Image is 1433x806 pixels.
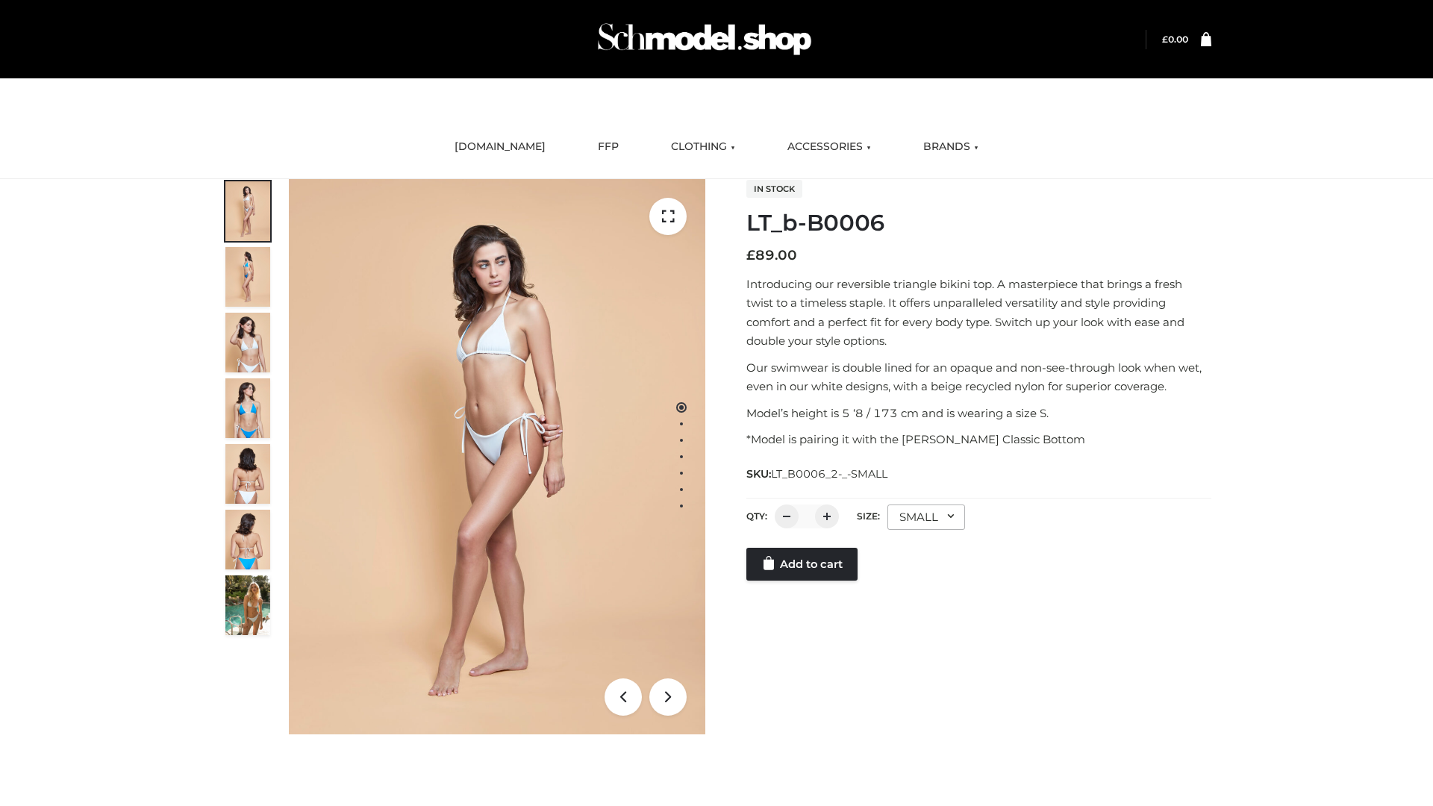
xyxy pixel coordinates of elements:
a: FFP [587,131,630,163]
span: LT_B0006_2-_-SMALL [771,467,887,481]
img: ArielClassicBikiniTop_CloudNine_AzureSky_OW114ECO_3-scaled.jpg [225,313,270,372]
span: SKU: [746,465,889,483]
span: £ [1162,34,1168,45]
a: Add to cart [746,548,858,581]
label: QTY: [746,510,767,522]
label: Size: [857,510,880,522]
img: ArielClassicBikiniTop_CloudNine_AzureSky_OW114ECO_2-scaled.jpg [225,247,270,307]
a: CLOTHING [660,131,746,163]
a: BRANDS [912,131,990,163]
img: ArielClassicBikiniTop_CloudNine_AzureSky_OW114ECO_7-scaled.jpg [225,444,270,504]
a: £0.00 [1162,34,1188,45]
a: ACCESSORIES [776,131,882,163]
p: Introducing our reversible triangle bikini top. A masterpiece that brings a fresh twist to a time... [746,275,1211,351]
p: *Model is pairing it with the [PERSON_NAME] Classic Bottom [746,430,1211,449]
img: ArielClassicBikiniTop_CloudNine_AzureSky_OW114ECO_4-scaled.jpg [225,378,270,438]
h1: LT_b-B0006 [746,210,1211,237]
span: £ [746,247,755,263]
img: ArielClassicBikiniTop_CloudNine_AzureSky_OW114ECO_1 [289,179,705,734]
img: Schmodel Admin 964 [593,10,817,69]
img: ArielClassicBikiniTop_CloudNine_AzureSky_OW114ECO_1-scaled.jpg [225,181,270,241]
bdi: 89.00 [746,247,797,263]
span: In stock [746,180,802,198]
img: ArielClassicBikiniTop_CloudNine_AzureSky_OW114ECO_8-scaled.jpg [225,510,270,569]
bdi: 0.00 [1162,34,1188,45]
a: [DOMAIN_NAME] [443,131,557,163]
div: SMALL [887,504,965,530]
img: Arieltop_CloudNine_AzureSky2.jpg [225,575,270,635]
p: Model’s height is 5 ‘8 / 173 cm and is wearing a size S. [746,404,1211,423]
p: Our swimwear is double lined for an opaque and non-see-through look when wet, even in our white d... [746,358,1211,396]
